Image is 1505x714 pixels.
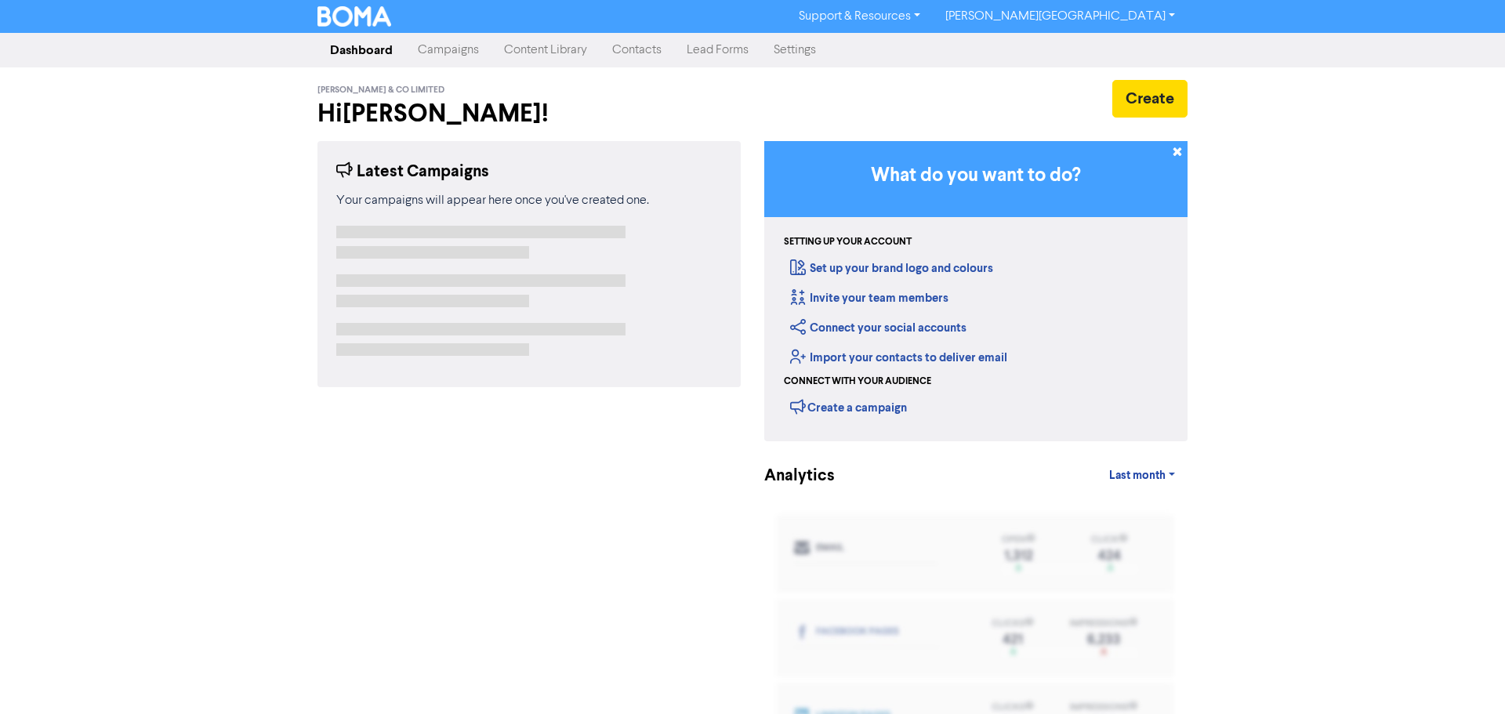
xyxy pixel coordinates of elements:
span: Last month [1109,469,1166,483]
h2: Hi [PERSON_NAME] ! [317,99,741,129]
div: Setting up your account [784,235,912,249]
a: Settings [761,34,829,66]
div: Getting Started in BOMA [764,141,1188,441]
a: Lead Forms [674,34,761,66]
a: Invite your team members [790,291,948,306]
a: Support & Resources [786,4,933,29]
a: Set up your brand logo and colours [790,261,993,276]
a: Import your contacts to deliver email [790,350,1007,365]
a: [PERSON_NAME][GEOGRAPHIC_DATA] [933,4,1188,29]
div: Connect with your audience [784,375,931,389]
div: Analytics [764,464,815,488]
a: Connect your social accounts [790,321,966,335]
a: Contacts [600,34,674,66]
div: Create a campaign [790,395,907,419]
img: BOMA Logo [317,6,391,27]
a: Content Library [491,34,600,66]
a: Dashboard [317,34,405,66]
div: Latest Campaigns [336,160,489,184]
span: [PERSON_NAME] & Co Limited [317,85,444,96]
a: Campaigns [405,34,491,66]
div: Your campaigns will appear here once you've created one. [336,191,722,210]
a: Last month [1097,460,1188,491]
button: Create [1112,80,1188,118]
h3: What do you want to do? [788,165,1164,187]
